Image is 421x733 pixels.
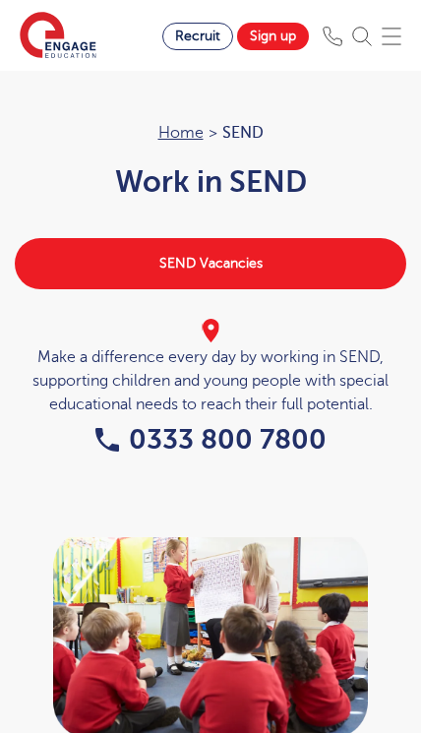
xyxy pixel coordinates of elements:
[323,27,342,46] img: Phone
[15,120,406,146] nav: breadcrumb
[175,29,220,43] span: Recruit
[382,27,401,46] img: Mobile Menu
[20,12,96,61] img: Engage Education
[15,238,406,289] a: SEND Vacancies
[237,23,309,50] a: Sign up
[95,424,327,455] a: 0333 800 7800
[15,319,406,416] div: Make a difference every day by working in SEND, supporting children and young people with special...
[222,120,264,146] span: SEND
[162,23,233,50] a: Recruit
[15,165,406,199] h1: Work in SEND
[209,124,217,142] span: >
[352,27,372,46] img: Search
[158,124,204,142] a: Home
